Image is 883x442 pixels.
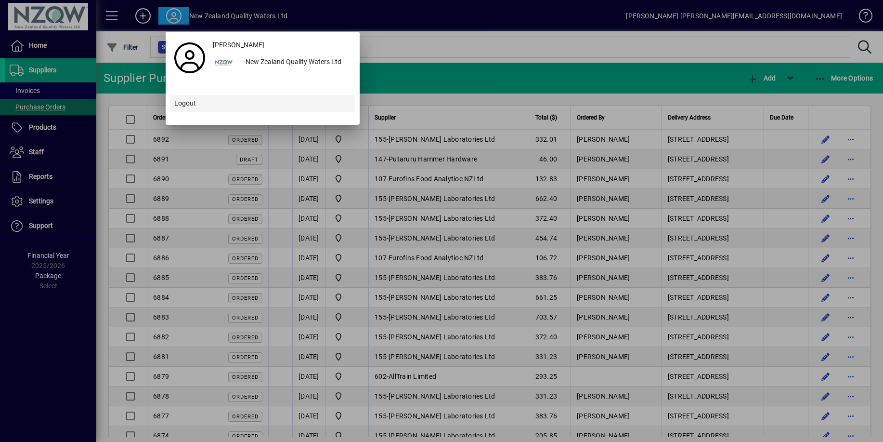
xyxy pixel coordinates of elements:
a: [PERSON_NAME] [209,37,355,54]
button: New Zealand Quality Waters Ltd [209,54,355,71]
a: Profile [170,49,209,67]
div: New Zealand Quality Waters Ltd [238,54,355,71]
span: [PERSON_NAME] [213,40,264,50]
span: Logout [174,98,196,108]
button: Logout [170,95,355,112]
